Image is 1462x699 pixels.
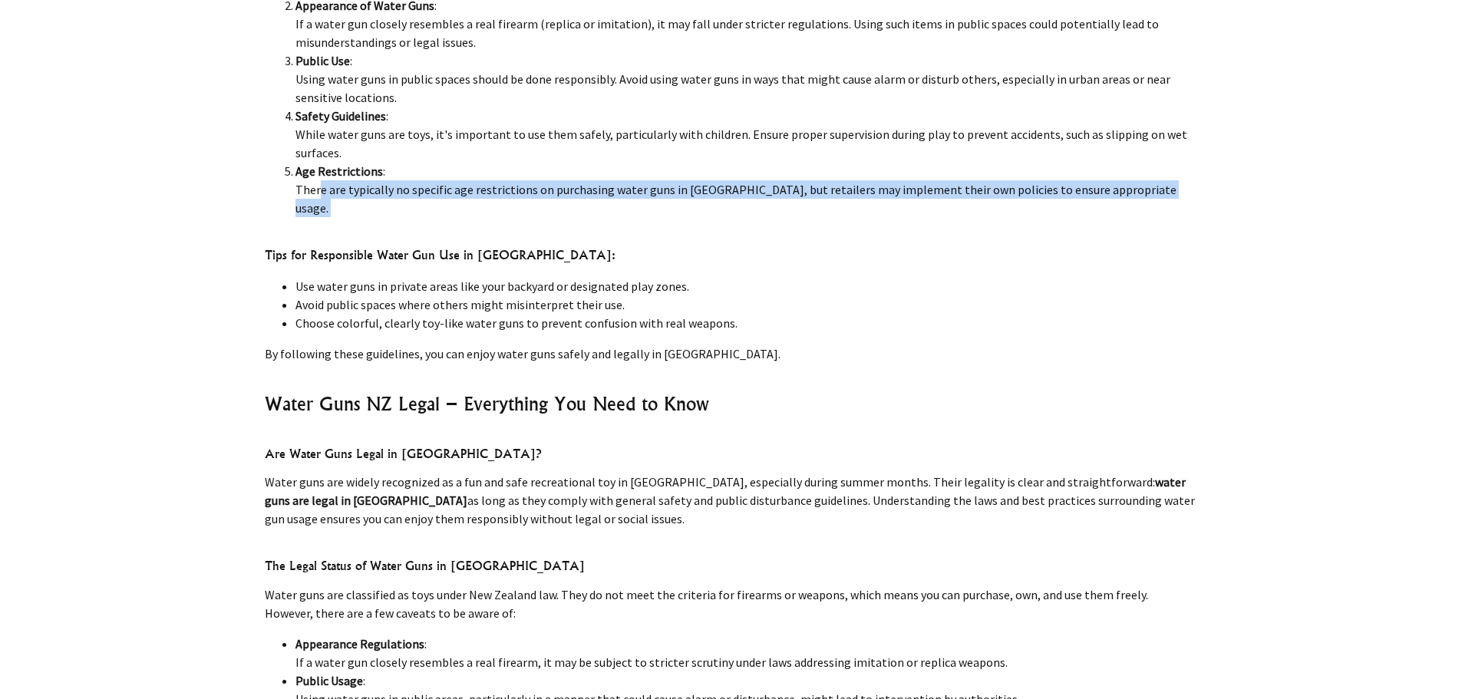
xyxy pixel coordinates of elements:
[265,556,1198,575] h4: The Legal Status of Water Guns in [GEOGRAPHIC_DATA]
[265,391,1198,416] h3: Water Guns NZ Legal – Everything You Need to Know
[265,345,1198,363] p: By following these guidelines, you can enjoy water guns safely and legally in [GEOGRAPHIC_DATA].
[265,474,1186,508] strong: water guns are legal in [GEOGRAPHIC_DATA]
[295,277,1198,295] li: Use water guns in private areas like your backyard or designated play zones.
[265,585,1198,622] p: Water guns are classified as toys under New Zealand law. They do not meet the criteria for firear...
[295,107,1198,162] li: : While water guns are toys, it's important to use them safely, particularly with children. Ensur...
[265,444,1198,463] h4: Are Water Guns Legal in [GEOGRAPHIC_DATA]?
[265,473,1198,528] p: Water guns are widely recognized as a fun and safe recreational toy in [GEOGRAPHIC_DATA], especia...
[295,673,363,688] strong: Public Usage
[295,108,386,124] strong: Safety Guidelines
[295,163,383,179] strong: Age Restrictions
[295,295,1198,314] li: Avoid public spaces where others might misinterpret their use.
[295,51,1198,107] li: : Using water guns in public spaces should be done responsibly. Avoid using water guns in ways th...
[295,162,1198,217] li: : There are typically no specific age restrictions on purchasing water guns in [GEOGRAPHIC_DATA],...
[295,636,424,651] strong: Appearance Regulations
[295,53,350,68] strong: Public Use
[295,635,1198,671] li: : If a water gun closely resembles a real firearm, it may be subject to stricter scrutiny under l...
[295,314,1198,332] li: Choose colorful, clearly toy-like water guns to prevent confusion with real weapons.
[265,246,1198,265] h4: Tips for Responsible Water Gun Use in [GEOGRAPHIC_DATA]:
